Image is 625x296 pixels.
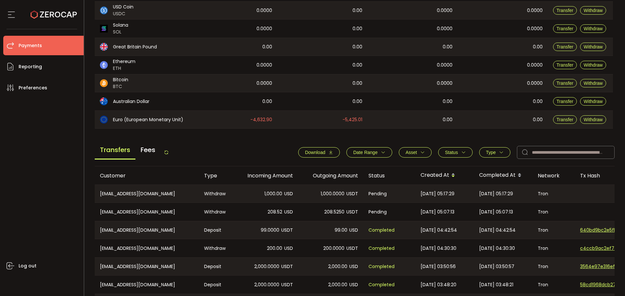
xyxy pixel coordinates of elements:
[533,116,543,123] span: 0.00
[533,98,543,105] span: 0.00
[19,83,47,93] span: Preferences
[479,226,516,234] span: [DATE] 04:42:54
[353,43,362,51] span: 0.00
[421,263,456,270] span: [DATE] 03:50:56
[264,190,282,198] span: 1,000.00
[95,185,199,202] div: [EMAIL_ADDRESS][DOMAIN_NAME]
[421,245,456,252] span: [DATE] 04:30:30
[113,29,128,35] span: SOL
[527,61,543,69] span: 0.0000
[557,117,574,122] span: Transfer
[580,6,606,15] button: Withdraw
[584,26,603,31] span: Withdraw
[557,8,574,13] span: Transfer
[584,8,603,13] span: Withdraw
[335,226,347,234] span: 99.00
[437,61,452,69] span: 0.0000
[421,208,454,216] span: [DATE] 05:07:13
[199,172,233,179] div: Type
[95,141,135,160] span: Transfers
[113,44,157,50] span: Great Britain Pound
[257,25,272,32] span: 0.0000
[592,265,625,296] iframe: Chat Widget
[533,43,543,51] span: 0.00
[557,62,574,68] span: Transfer
[281,263,293,270] span: USDT
[479,245,515,252] span: [DATE] 04:30:30
[281,281,293,289] span: USDT
[268,208,282,216] span: 208.52
[199,258,233,275] div: Deposit
[527,25,543,32] span: 0.0000
[479,147,510,158] button: Type
[368,226,395,234] span: Completed
[584,117,603,122] span: Withdraw
[113,58,135,65] span: Ethereum
[199,276,233,294] div: Deposit
[533,276,575,294] div: Tron
[353,150,378,155] span: Date Range
[363,172,415,179] div: Status
[254,281,279,289] span: 2,000.0000
[100,116,108,123] img: eur_portfolio.svg
[19,62,42,71] span: Reporting
[553,79,577,87] button: Transfer
[353,80,362,87] span: 0.00
[580,24,606,33] button: Withdraw
[437,25,452,32] span: 0.0000
[353,98,362,105] span: 0.00
[533,258,575,275] div: Tron
[346,245,358,252] span: USDT
[349,263,358,270] span: USD
[580,97,606,106] button: Withdraw
[113,98,149,105] span: Australian Dollar
[353,25,362,32] span: 0.00
[553,43,577,51] button: Transfer
[95,172,199,179] div: Customer
[113,10,133,17] span: USDC
[415,170,474,181] div: Created At
[474,170,533,181] div: Completed At
[261,226,279,234] span: 99.0000
[553,6,577,15] button: Transfer
[443,116,452,123] span: 0.00
[438,147,473,158] button: Status
[557,81,574,86] span: Transfer
[113,22,128,29] span: Solana
[199,203,233,221] div: Withdraw
[254,263,279,270] span: 2,000.0000
[135,141,160,159] span: Fees
[584,44,603,49] span: Withdraw
[479,263,514,270] span: [DATE] 03:50:57
[113,83,128,90] span: BTC
[443,43,452,51] span: 0.00
[553,115,577,124] button: Transfer
[233,172,298,179] div: Incoming Amount
[100,61,108,69] img: eth_portfolio.svg
[346,208,358,216] span: USDT
[298,147,340,158] button: Download
[349,281,358,289] span: USD
[262,43,272,51] span: 0.00
[368,208,387,216] span: Pending
[257,80,272,87] span: 0.0000
[284,190,293,198] span: USD
[479,208,513,216] span: [DATE] 05:07:13
[267,245,282,252] span: 200.00
[321,190,344,198] span: 1,000.0000
[486,150,496,155] span: Type
[250,116,272,123] span: -4,632.90
[284,245,293,252] span: USD
[443,98,452,105] span: 0.00
[445,150,458,155] span: Status
[95,276,199,294] div: [EMAIL_ADDRESS][DOMAIN_NAME]
[368,281,395,289] span: Completed
[349,226,358,234] span: USD
[19,261,36,271] span: Log out
[533,203,575,221] div: Tron
[421,226,457,234] span: [DATE] 04:42:54
[533,239,575,257] div: Tron
[113,65,135,72] span: ETH
[580,61,606,69] button: Withdraw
